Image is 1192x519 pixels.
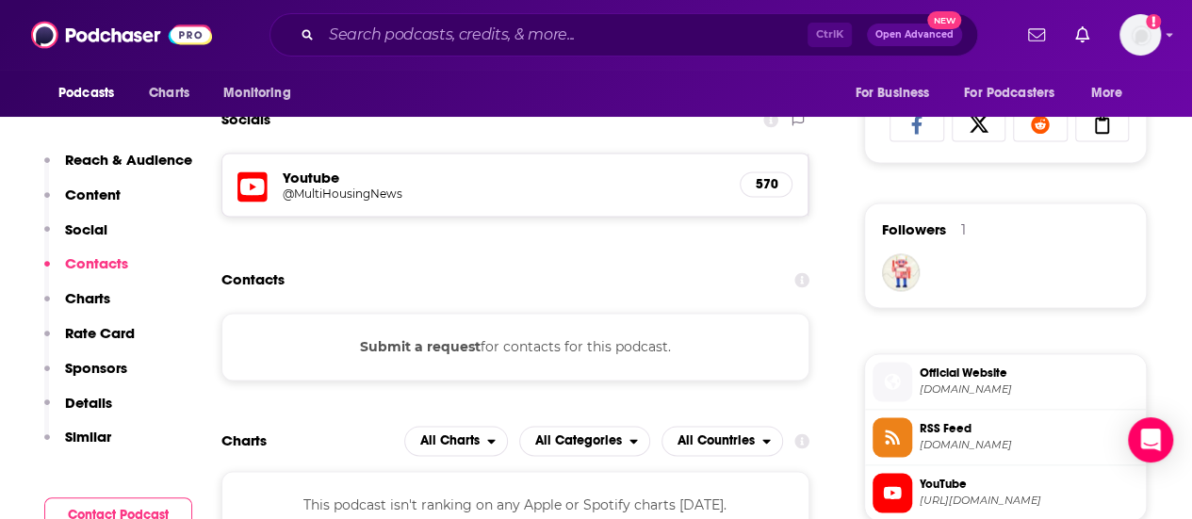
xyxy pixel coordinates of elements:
span: Ctrl K [808,23,852,47]
p: Contacts [65,254,128,272]
img: User Profile [1119,14,1161,56]
span: Logged in as HavasAlexa [1119,14,1161,56]
h5: @MultiHousingNews [283,187,584,201]
button: Sponsors [44,359,127,394]
span: All Categories [535,434,622,447]
button: Reach & Audience [44,151,192,186]
span: For Podcasters [964,80,1054,106]
p: Content [65,186,121,203]
p: Rate Card [65,324,135,342]
img: ahalteman [882,253,920,291]
h2: Categories [519,426,650,456]
h5: 570 [756,176,776,192]
span: New [927,11,961,29]
div: 1 [961,221,966,238]
button: Details [44,394,112,429]
span: multihousingnews.com [920,382,1138,397]
span: Followers [882,220,946,238]
svg: Add a profile image [1146,14,1161,29]
span: anchor.fm [920,438,1138,452]
button: Show profile menu [1119,14,1161,56]
button: Contacts [44,254,128,289]
a: Copy Link [1075,105,1130,141]
p: Sponsors [65,359,127,377]
span: All Charts [420,434,480,447]
button: Similar [44,428,111,462]
a: Share on Facebook [890,105,944,141]
button: open menu [404,426,508,456]
p: Charts [65,289,110,307]
p: Details [65,394,112,412]
span: Official Website [920,365,1138,381]
button: open menu [45,75,139,111]
span: All Countries [678,434,755,447]
a: Share on Reddit [1013,105,1068,141]
button: Open AdvancedNew [867,24,962,46]
a: Charts [137,75,201,111]
button: open menu [1078,75,1147,111]
h2: Socials [221,102,270,138]
div: for contacts for this podcast. [221,313,809,381]
span: Podcasts [58,80,114,106]
div: Open Intercom Messenger [1128,417,1173,462]
a: RSS Feed[DOMAIN_NAME] [873,417,1138,457]
a: Show notifications dropdown [1068,19,1097,51]
a: Share on X/Twitter [952,105,1006,141]
a: Show notifications dropdown [1021,19,1053,51]
span: https://www.youtube.com/@MultiHousingNews [920,494,1138,508]
p: Reach & Audience [65,151,192,169]
a: @MultiHousingNews [283,187,725,201]
button: open menu [661,426,783,456]
img: Podchaser - Follow, Share and Rate Podcasts [31,17,212,53]
button: open menu [210,75,315,111]
a: YouTube[URL][DOMAIN_NAME] [873,473,1138,512]
h5: Youtube [283,169,725,187]
a: Official Website[DOMAIN_NAME] [873,362,1138,401]
span: RSS Feed [920,420,1138,437]
h2: Countries [661,426,783,456]
button: Charts [44,289,110,324]
span: Charts [149,80,189,106]
span: More [1091,80,1123,106]
span: Open Advanced [875,30,954,40]
span: For Business [855,80,929,106]
p: Similar [65,428,111,446]
p: Social [65,220,107,238]
div: Search podcasts, credits, & more... [269,13,978,57]
button: Social [44,220,107,255]
span: Monitoring [223,80,290,106]
h2: Charts [221,431,267,449]
span: YouTube [920,476,1138,493]
button: open menu [952,75,1082,111]
button: open menu [519,426,650,456]
button: Submit a request [360,336,481,357]
button: Content [44,186,121,220]
h2: Contacts [221,262,285,298]
h2: Platforms [404,426,508,456]
button: Rate Card [44,324,135,359]
button: open menu [841,75,953,111]
input: Search podcasts, credits, & more... [321,20,808,50]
